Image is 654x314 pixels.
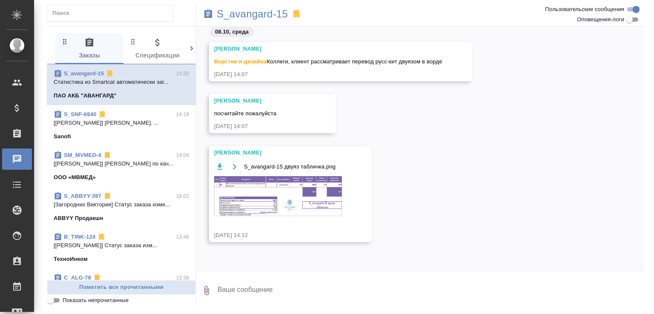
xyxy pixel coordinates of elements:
span: Заказы [60,37,118,61]
span: Оповещения-логи [577,15,624,24]
p: [Загородних Виктория] Статус заказа изме... [54,200,189,209]
p: [[PERSON_NAME]] [PERSON_NAME]. ... [54,119,189,127]
svg: Отписаться [98,110,106,119]
p: ABBYY Продакшн [54,214,103,223]
svg: Отписаться [103,151,112,160]
p: 14:04 [176,151,189,160]
a: B_TINK-124 [64,234,95,240]
span: Коллеги, клиент рассматривает перевод русс-кит двуязом в ворде [214,58,442,65]
p: 14:19 [176,110,189,119]
p: 08.10, среда [215,28,249,36]
div: [DATE] 14:07 [214,122,306,131]
a: C_ALG-78 [64,274,91,281]
p: 13:38 [176,274,189,282]
div: S_avangard-1514:26Статистика из Smartcat автоматически заг...ПАО АКБ "АВАНГАРД" [47,64,196,105]
svg: Отписаться [103,192,112,200]
svg: Отписаться [106,69,114,78]
a: S_ABBYY-397 [64,193,101,199]
p: Sanofi [54,132,71,141]
p: Статистика из Smartcat автоматически заг... [54,78,189,86]
a: SM_MVMED-4 [64,152,101,158]
div: [DATE] 14:07 [214,70,442,79]
span: Спецификации [129,37,186,61]
span: Показать непрочитанные [63,296,129,305]
div: S_ABBYY-39714:02[Загородних Виктория] Статус заказа изме...ABBYY Продакшн [47,187,196,228]
p: ООО «МВМЕД» [54,173,96,182]
span: Пометить все прочитанными [52,283,191,292]
div: B_TINK-12413:46[[PERSON_NAME]] Статус заказа изм...ТехноИнком [47,228,196,268]
a: S_avangard-15 [217,10,288,18]
a: S_SNF-6940 [64,111,96,117]
p: ТехноИнком [54,255,88,263]
img: S_avangard-15 двуяз табличка.png [214,176,342,216]
div: [PERSON_NAME] [214,148,342,157]
p: [[PERSON_NAME]] [PERSON_NAME] по кач... [54,160,189,168]
svg: Отписаться [93,274,101,282]
div: C_ALG-7813:38[URL][DOMAIN_NAME]..АЛЬФА-ГРУПП [47,268,196,309]
span: посчитайте пожалуйста [214,110,276,117]
a: S_avangard-15 [64,70,104,77]
div: [DATE] 14:12 [214,231,342,240]
button: Открыть на драйве [229,161,240,172]
button: Скачать [214,161,225,172]
div: [PERSON_NAME] [214,45,442,53]
p: ПАО АКБ "АВАНГАРД" [54,91,116,100]
button: Пометить все прочитанными [47,280,196,295]
p: 14:26 [176,69,189,78]
p: [[PERSON_NAME]] Статус заказа изм... [54,241,189,250]
input: Поиск [52,7,173,19]
div: SM_MVMED-414:04[[PERSON_NAME]] [PERSON_NAME] по кач...ООО «МВМЕД» [47,146,196,187]
p: 13:46 [176,233,189,241]
svg: Зажми и перетащи, чтобы поменять порядок вкладок [61,37,69,46]
div: [PERSON_NAME] [214,97,306,105]
span: Верстки и дизайна [214,58,267,65]
span: S_avangard-15 двуяз табличка.png [244,163,336,171]
p: 14:02 [176,192,189,200]
svg: Отписаться [97,233,106,241]
div: S_SNF-694014:19[[PERSON_NAME]] [PERSON_NAME]. ...Sanofi [47,105,196,146]
span: Пользовательские сообщения [545,5,624,14]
